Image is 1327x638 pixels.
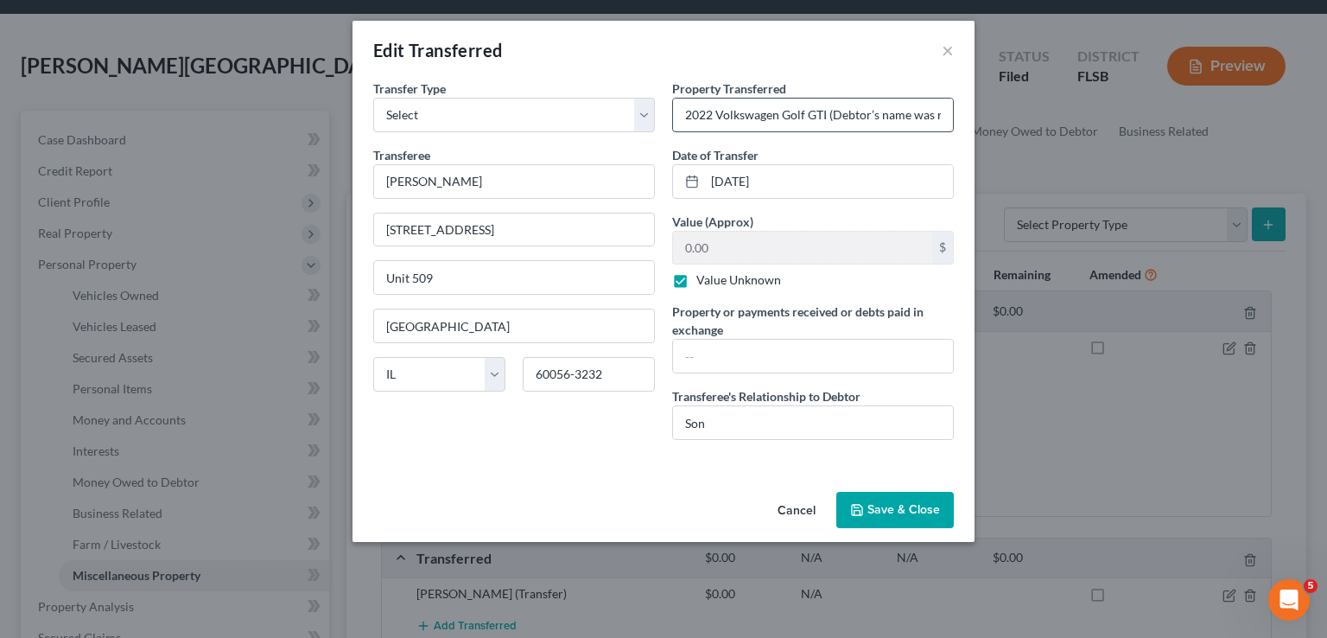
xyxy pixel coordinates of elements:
[673,232,932,265] input: 0.00
[673,340,953,373] input: --
[764,494,829,528] button: Cancel
[932,232,953,265] div: $
[672,148,759,163] span: Date of Transfer
[523,357,655,392] input: Enter zip...
[673,406,953,439] input: --
[374,261,654,294] input: (optional)
[374,309,654,342] input: Enter city...
[673,99,953,131] input: ex. Title to 2004 Jeep Compass
[672,213,753,231] label: Value (Approx)
[942,40,954,61] button: ×
[705,165,953,198] input: MM/DD/YYYY
[1268,579,1310,621] iframe: Intercom live chat
[374,214,654,246] input: Enter address...
[696,271,781,289] label: Value Unknown
[672,81,786,96] span: Property Transferred
[374,165,654,198] input: Enter name...
[672,303,954,339] label: Property or payments received or debts paid in exchange
[672,387,860,405] label: Transferee's Relationship to Debtor
[373,81,446,96] span: Transfer Type
[1304,579,1317,593] span: 5
[373,148,430,163] span: Transferee
[836,492,954,528] button: Save & Close
[373,38,502,62] div: Edit Transferred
